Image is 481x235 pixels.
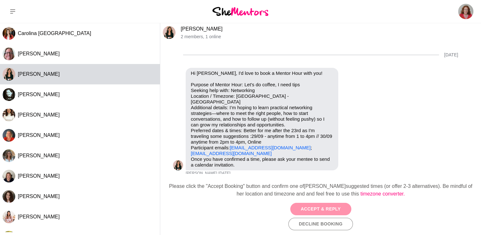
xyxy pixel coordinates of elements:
[458,4,473,19] img: Carmel Murphy
[191,70,333,76] p: Hi [PERSON_NAME], I'd love to book a Mentor Hour with you!
[186,171,217,176] span: [PERSON_NAME]
[3,210,15,223] img: E
[18,214,60,219] span: [PERSON_NAME]
[18,92,60,97] span: [PERSON_NAME]
[3,149,15,162] img: A
[173,160,183,170] div: Mariana Queiroz
[191,151,271,156] a: [EMAIL_ADDRESS][DOMAIN_NAME]
[18,173,60,179] span: [PERSON_NAME]
[3,27,15,40] div: Carolina Portugal
[181,34,478,39] p: 2 members , 1 online
[3,190,15,203] img: N
[3,210,15,223] div: Emily Wong
[444,52,458,58] div: [DATE]
[3,27,15,40] img: C
[3,88,15,101] div: Paula Kerslake
[3,47,15,60] div: Carin
[212,7,268,16] img: She Mentors Logo
[18,71,60,77] span: [PERSON_NAME]
[173,160,183,170] img: M
[191,156,333,168] p: Once you have confirmed a time, please ask your mentee to send a calendar invitation.
[3,190,15,203] div: Nicki Cottam
[191,82,333,156] p: Purpose of Mentor Hour: Let's do coffee, I need tips Seeking help with: Networking Location / Tim...
[3,129,15,142] img: L
[18,153,60,158] span: [PERSON_NAME]
[3,109,15,121] img: A
[163,26,175,39] div: Mariana Queiroz
[18,51,60,56] span: [PERSON_NAME]
[218,171,230,176] time: 2025-09-09T00:34:15.987Z
[3,68,15,81] img: M
[18,132,60,138] span: [PERSON_NAME]
[290,203,351,215] button: Accept & Reply
[3,170,15,182] img: N
[230,145,311,150] a: [EMAIL_ADDRESS][DOMAIN_NAME]
[288,218,353,230] button: Decline Booking
[3,170,15,182] div: Nicole
[3,149,15,162] div: Alicia Visser
[181,26,223,32] a: [PERSON_NAME]
[3,88,15,101] img: P
[18,31,91,36] span: Carolina [GEOGRAPHIC_DATA]
[3,47,15,60] img: C
[163,26,175,39] img: M
[18,112,60,117] span: [PERSON_NAME]
[165,182,476,198] div: Please click the "Accept Booking" button and confirm one of [PERSON_NAME] suggested times (or off...
[3,129,15,142] div: Lesley Auchterlonie
[18,194,60,199] span: [PERSON_NAME]
[361,191,405,196] a: timezone converter.
[3,68,15,81] div: Mariana Queiroz
[3,109,15,121] div: Ashley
